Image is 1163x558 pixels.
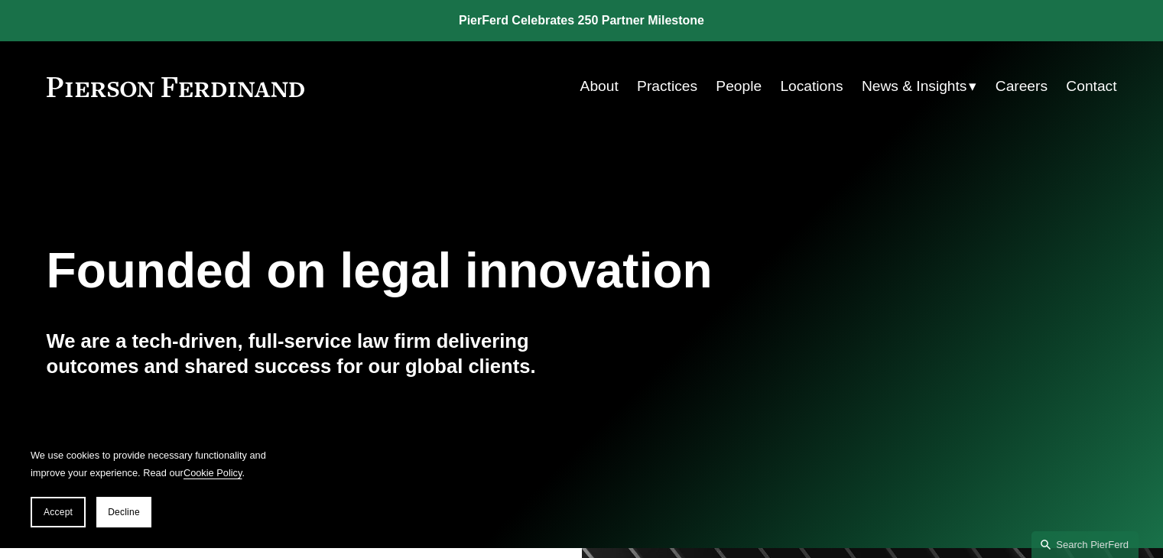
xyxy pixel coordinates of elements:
[780,72,843,101] a: Locations
[996,72,1048,101] a: Careers
[862,73,967,100] span: News & Insights
[15,431,291,543] section: Cookie banner
[96,497,151,527] button: Decline
[862,72,977,101] a: folder dropdown
[716,72,762,101] a: People
[580,72,619,101] a: About
[47,243,939,299] h1: Founded on legal innovation
[637,72,697,101] a: Practices
[44,507,73,517] span: Accept
[1066,72,1116,101] a: Contact
[108,507,140,517] span: Decline
[1031,531,1139,558] a: Search this site
[31,497,86,527] button: Accept
[31,446,275,482] p: We use cookies to provide necessary functionality and improve your experience. Read our .
[184,467,242,479] a: Cookie Policy
[47,329,582,378] h4: We are a tech-driven, full-service law firm delivering outcomes and shared success for our global...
